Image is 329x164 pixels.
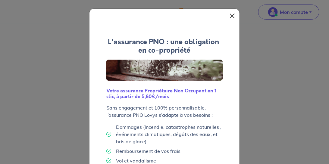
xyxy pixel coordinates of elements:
[116,123,223,145] p: Dommages (Incendie, catastrophes naturelles , événements climatiques, dégâts des eaux, et bris de...
[106,60,223,81] img: Logo Lovys
[106,104,223,119] p: Sans engagement et 100% personnalisable, l’assurance PNO Lovys s’adapte à vos besoins :
[116,147,180,155] p: Remboursement de vos frais
[106,88,223,99] h6: Votre assurance Propriétaire Non Occupant en 1 clic, à partir de 5,80€/mois
[106,38,223,55] h4: L'assurance PNO : une obligation en co-propriété
[227,11,237,21] button: Close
